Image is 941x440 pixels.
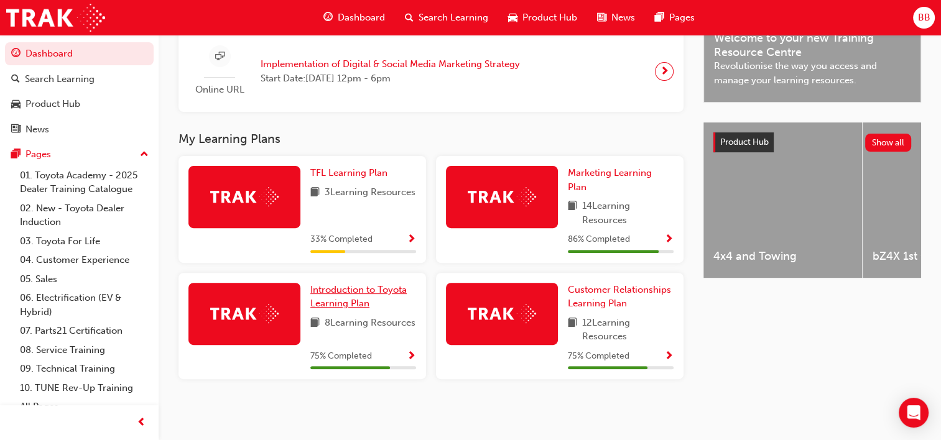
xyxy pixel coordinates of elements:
[655,10,664,25] span: pages-icon
[323,10,333,25] span: guage-icon
[310,167,387,178] span: TFL Learning Plan
[407,234,416,245] span: Show Progress
[568,349,629,364] span: 75 % Completed
[508,10,517,25] span: car-icon
[210,187,279,206] img: Trak
[137,415,146,431] span: prev-icon
[405,10,414,25] span: search-icon
[582,199,674,227] span: 14 Learning Resources
[188,83,251,97] span: Online URL
[15,250,154,270] a: 04. Customer Experience
[215,49,225,65] span: sessionType_ONLINE_URL-icon
[407,232,416,247] button: Show Progress
[5,68,154,91] a: Search Learning
[15,270,154,289] a: 05. Sales
[25,122,49,137] div: News
[468,304,536,323] img: Trak
[188,40,674,102] a: Online URLImplementation of Digital & Social Media Marketing StrategyStart Date:[DATE] 12pm - 6pm
[664,349,674,364] button: Show Progress
[6,4,105,32] img: Trak
[913,7,935,29] button: BB
[310,316,320,331] span: book-icon
[15,166,154,199] a: 01. Toyota Academy - 2025 Dealer Training Catalogue
[15,232,154,251] a: 03. Toyota For Life
[310,185,320,201] span: book-icon
[5,93,154,116] a: Product Hub
[15,359,154,378] a: 09. Technical Training
[5,40,154,143] button: DashboardSearch LearningProduct HubNews
[310,349,372,364] span: 75 % Completed
[917,11,930,25] span: BB
[5,143,154,166] button: Pages
[25,72,95,86] div: Search Learning
[11,124,21,135] span: news-icon
[11,99,21,110] span: car-icon
[664,234,674,245] span: Show Progress
[15,321,154,341] a: 07. Parts21 Certification
[11,74,20,85] span: search-icon
[720,137,769,147] span: Product Hub
[468,187,536,206] img: Trak
[261,71,520,86] span: Start Date: [DATE] 12pm - 6pm
[899,398,929,428] div: Open Intercom Messenger
[395,5,498,30] a: search-iconSearch Learning
[407,349,416,364] button: Show Progress
[25,147,51,162] div: Pages
[313,5,395,30] a: guage-iconDashboard
[669,11,695,25] span: Pages
[310,283,416,311] a: Introduction to Toyota Learning Plan
[310,166,392,180] a: TFL Learning Plan
[714,31,911,59] span: Welcome to your new Training Resource Centre
[310,284,407,309] span: Introduction to Toyota Learning Plan
[11,149,21,160] span: pages-icon
[5,42,154,65] a: Dashboard
[645,5,705,30] a: pages-iconPages
[582,316,674,344] span: 12 Learning Resources
[498,5,587,30] a: car-iconProduct Hub
[15,341,154,360] a: 08. Service Training
[703,122,862,278] a: 4x4 and Towing
[25,97,80,111] div: Product Hub
[407,351,416,362] span: Show Progress
[568,283,674,311] a: Customer Relationships Learning Plan
[568,232,630,247] span: 86 % Completed
[568,284,671,309] span: Customer Relationships Learning Plan
[5,118,154,141] a: News
[568,166,674,194] a: Marketing Learning Plan
[210,304,279,323] img: Trak
[714,59,911,87] span: Revolutionise the way you access and manage your learning resources.
[587,5,645,30] a: news-iconNews
[522,11,577,25] span: Product Hub
[325,185,415,201] span: 3 Learning Resources
[664,232,674,247] button: Show Progress
[568,167,652,193] span: Marketing Learning Plan
[660,63,669,80] span: next-icon
[419,11,488,25] span: Search Learning
[338,11,385,25] span: Dashboard
[713,249,852,264] span: 4x4 and Towing
[310,232,373,247] span: 33 % Completed
[597,10,606,25] span: news-icon
[568,316,577,344] span: book-icon
[261,57,520,71] span: Implementation of Digital & Social Media Marketing Strategy
[15,397,154,416] a: All Pages
[611,11,635,25] span: News
[15,199,154,232] a: 02. New - Toyota Dealer Induction
[568,199,577,227] span: book-icon
[325,316,415,331] span: 8 Learning Resources
[15,378,154,398] a: 10. TUNE Rev-Up Training
[664,351,674,362] span: Show Progress
[15,288,154,321] a: 06. Electrification (EV & Hybrid)
[11,48,21,60] span: guage-icon
[178,132,684,146] h3: My Learning Plans
[865,134,912,152] button: Show all
[713,132,911,152] a: Product HubShow all
[140,147,149,163] span: up-icon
